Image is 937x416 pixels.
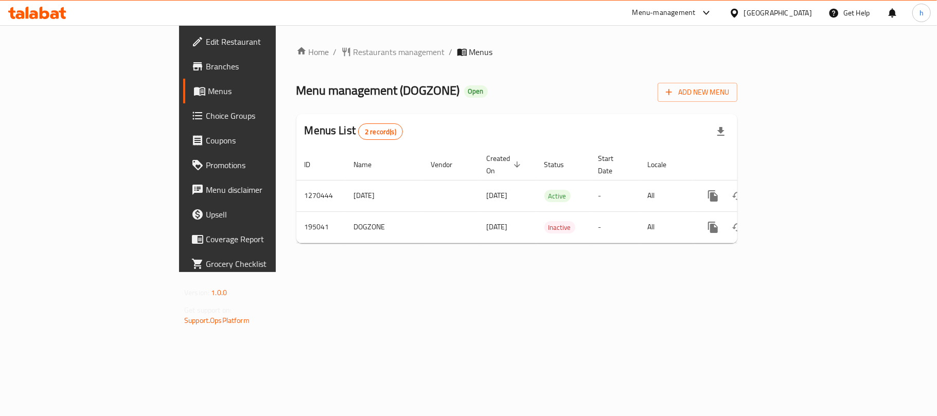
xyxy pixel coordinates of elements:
[431,158,466,171] span: Vendor
[346,180,423,211] td: [DATE]
[544,158,578,171] span: Status
[206,110,327,122] span: Choice Groups
[544,222,575,233] span: Inactive
[590,211,640,243] td: -
[744,7,812,19] div: [GEOGRAPHIC_DATA]
[701,184,726,208] button: more
[464,85,488,98] div: Open
[469,46,493,58] span: Menus
[206,35,327,48] span: Edit Restaurant
[726,215,750,240] button: Change Status
[206,208,327,221] span: Upsell
[598,152,627,177] span: Start Date
[211,286,227,299] span: 1.0.0
[296,46,737,58] nav: breadcrumb
[666,86,729,99] span: Add New Menu
[183,202,335,227] a: Upsell
[693,149,808,180] th: Actions
[920,7,924,19] span: h
[346,211,423,243] td: DOGZONE
[206,134,327,147] span: Coupons
[206,60,327,73] span: Branches
[632,7,696,19] div: Menu-management
[353,46,445,58] span: Restaurants management
[296,149,808,243] table: enhanced table
[184,314,250,327] a: Support.OpsPlatform
[449,46,453,58] li: /
[341,46,445,58] a: Restaurants management
[183,79,335,103] a: Menus
[640,211,693,243] td: All
[709,119,733,144] div: Export file
[358,123,403,140] div: Total records count
[544,190,571,202] span: Active
[464,87,488,96] span: Open
[183,227,335,251] a: Coverage Report
[648,158,680,171] span: Locale
[206,233,327,245] span: Coverage Report
[590,180,640,211] td: -
[487,220,508,233] span: [DATE]
[305,123,403,140] h2: Menus List
[544,221,575,233] div: Inactive
[206,184,327,196] span: Menu disclaimer
[208,85,327,97] span: Menus
[487,152,524,177] span: Created On
[183,153,335,177] a: Promotions
[206,159,327,171] span: Promotions
[640,180,693,211] td: All
[359,127,402,137] span: 2 record(s)
[183,29,335,54] a: Edit Restaurant
[701,215,726,240] button: more
[184,286,209,299] span: Version:
[658,83,737,102] button: Add New Menu
[206,258,327,270] span: Grocery Checklist
[487,189,508,202] span: [DATE]
[184,303,232,317] span: Get support on:
[183,54,335,79] a: Branches
[183,177,335,202] a: Menu disclaimer
[354,158,385,171] span: Name
[726,184,750,208] button: Change Status
[183,251,335,276] a: Grocery Checklist
[296,79,460,102] span: Menu management ( DOGZONE )
[183,128,335,153] a: Coupons
[183,103,335,128] a: Choice Groups
[305,158,324,171] span: ID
